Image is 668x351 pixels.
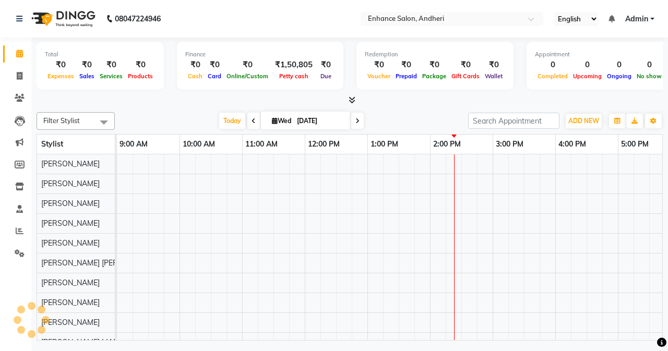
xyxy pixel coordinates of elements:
[305,137,342,152] a: 12:00 PM
[535,59,570,71] div: 0
[180,137,218,152] a: 10:00 AM
[41,278,100,287] span: [PERSON_NAME]
[41,298,100,307] span: [PERSON_NAME]
[97,59,125,71] div: ₹0
[243,137,280,152] a: 11:00 AM
[205,72,224,80] span: Card
[317,59,335,71] div: ₹0
[420,59,449,71] div: ₹0
[604,59,634,71] div: 0
[570,72,604,80] span: Upcoming
[224,72,271,80] span: Online/Custom
[115,4,161,33] b: 08047224946
[420,72,449,80] span: Package
[449,59,482,71] div: ₹0
[185,72,205,80] span: Cash
[634,72,664,80] span: No show
[618,137,651,152] a: 5:00 PM
[568,117,599,125] span: ADD NEW
[277,72,311,80] span: Petty cash
[45,50,156,59] div: Total
[205,59,224,71] div: ₹0
[318,72,334,80] span: Due
[45,72,77,80] span: Expenses
[41,139,63,149] span: Stylist
[535,72,570,80] span: Completed
[625,14,648,25] span: Admin
[45,59,77,71] div: ₹0
[97,72,125,80] span: Services
[41,199,100,208] span: [PERSON_NAME]
[604,72,634,80] span: Ongoing
[566,114,602,128] button: ADD NEW
[41,179,100,188] span: [PERSON_NAME]
[294,113,346,129] input: 2025-09-03
[365,59,393,71] div: ₹0
[27,4,98,33] img: logo
[431,137,463,152] a: 2:00 PM
[634,59,664,71] div: 0
[365,50,505,59] div: Redemption
[269,117,294,125] span: Wed
[482,59,505,71] div: ₹0
[185,50,335,59] div: Finance
[368,137,401,152] a: 1:00 PM
[117,137,150,152] a: 9:00 AM
[393,59,420,71] div: ₹0
[449,72,482,80] span: Gift Cards
[41,258,160,268] span: [PERSON_NAME] [PERSON_NAME]
[570,59,604,71] div: 0
[219,113,245,129] span: Today
[77,72,97,80] span: Sales
[125,72,156,80] span: Products
[468,113,559,129] input: Search Appointment
[535,50,664,59] div: Appointment
[77,59,97,71] div: ₹0
[41,318,100,327] span: [PERSON_NAME]
[125,59,156,71] div: ₹0
[224,59,271,71] div: ₹0
[556,137,589,152] a: 4:00 PM
[41,238,100,248] span: [PERSON_NAME]
[271,59,317,71] div: ₹1,50,805
[393,72,420,80] span: Prepaid
[365,72,393,80] span: Voucher
[482,72,505,80] span: Wallet
[493,137,526,152] a: 3:00 PM
[41,337,137,347] span: [PERSON_NAME] MANGELA
[185,59,205,71] div: ₹0
[43,116,80,125] span: Filter Stylist
[41,159,100,168] span: [PERSON_NAME]
[41,219,100,228] span: [PERSON_NAME]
